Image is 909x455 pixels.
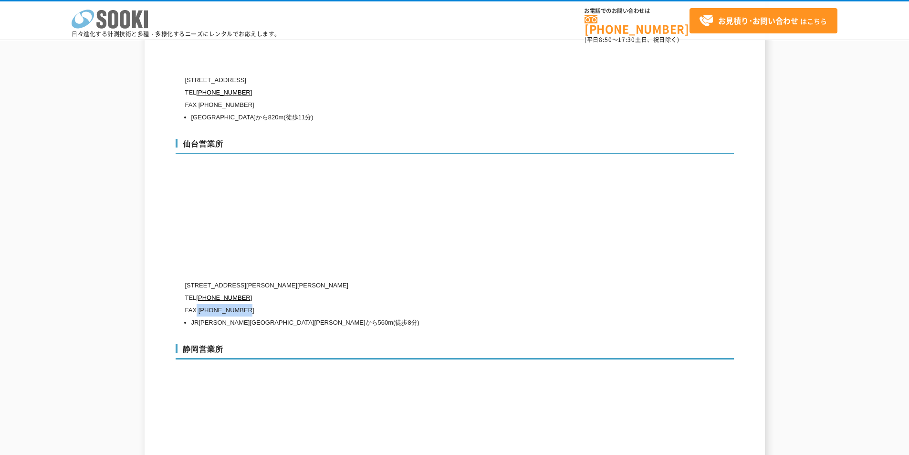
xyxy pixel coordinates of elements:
span: 8:50 [599,35,612,44]
a: [PHONE_NUMBER] [196,294,252,301]
a: お見積り･お問い合わせはこちら [690,8,837,33]
h3: 静岡営業所 [176,344,734,360]
p: 日々進化する計測技術と多種・多様化するニーズにレンタルでお応えします。 [72,31,281,37]
p: [STREET_ADDRESS] [185,74,643,86]
span: 17:30 [618,35,635,44]
a: [PHONE_NUMBER] [585,15,690,34]
li: [GEOGRAPHIC_DATA]から820m(徒歩11分) [191,111,643,124]
span: (平日 ～ 土日、祝日除く) [585,35,679,44]
p: FAX [PHONE_NUMBER] [185,99,643,111]
p: TEL [185,292,643,304]
li: JR[PERSON_NAME][GEOGRAPHIC_DATA][PERSON_NAME]から560m(徒歩8分) [191,317,643,329]
p: FAX [PHONE_NUMBER] [185,304,643,317]
span: お電話でのお問い合わせは [585,8,690,14]
a: [PHONE_NUMBER] [196,89,252,96]
p: [STREET_ADDRESS][PERSON_NAME][PERSON_NAME] [185,279,643,292]
strong: お見積り･お問い合わせ [718,15,798,26]
h3: 仙台営業所 [176,139,734,154]
p: TEL [185,86,643,99]
span: はこちら [699,14,827,28]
